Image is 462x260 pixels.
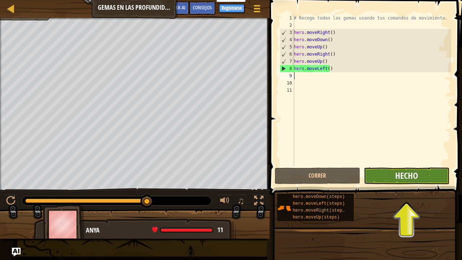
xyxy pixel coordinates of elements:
[280,14,294,22] div: 1
[293,201,345,206] span: hero.moveLeft(steps)
[275,168,360,184] button: Correr
[280,72,294,79] div: 9
[280,43,294,51] div: 5
[395,170,418,181] span: Hecho
[293,215,340,220] span: hero.moveUp(steps)
[170,1,189,15] button: Ask AI
[280,87,294,94] div: 11
[237,195,244,206] span: ♫
[280,65,294,72] div: 8
[218,194,232,209] button: Ajustar volúmen
[217,225,223,234] span: 11
[12,248,21,256] button: Ask AI
[236,194,248,209] button: ♫
[364,168,449,184] button: Hecho
[280,29,294,36] div: 3
[4,194,18,209] button: Ctrl + P: Play
[280,22,294,29] div: 2
[277,201,291,215] img: portrait.png
[86,226,228,235] div: Anya
[173,4,186,11] span: Ask AI
[193,4,212,11] span: Consejos
[152,227,223,233] div: health: 11 / 11
[293,194,345,199] span: hero.moveDown(steps)
[248,1,266,18] button: Mostrar menú del juego
[252,194,266,209] button: Alterna pantalla completa.
[280,79,294,87] div: 10
[43,204,85,244] img: thang_avatar_frame.png
[293,208,347,213] span: hero.moveRight(steps)
[280,51,294,58] div: 6
[219,4,244,13] button: Registrarse
[280,36,294,43] div: 4
[280,58,294,65] div: 7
